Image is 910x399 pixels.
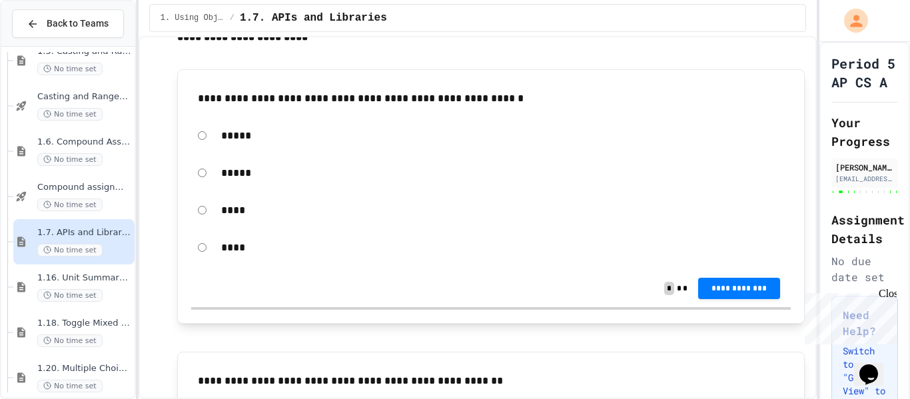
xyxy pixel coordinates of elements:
span: 1.20. Multiple Choice Exercises for Unit 1a (1.1-1.6) [37,363,132,374]
span: No time set [37,108,103,121]
span: No time set [37,334,103,347]
span: Back to Teams [47,17,109,31]
span: 1.7. APIs and Libraries [240,10,387,26]
span: / [230,13,234,23]
span: 1.7. APIs and Libraries [37,227,132,238]
div: Chat with us now!Close [5,5,92,85]
div: No due date set [831,253,898,285]
span: 1.18. Toggle Mixed Up or Write Code Practice 1.1-1.6 [37,318,132,329]
span: No time set [37,153,103,166]
span: No time set [37,63,103,75]
h1: Period 5 AP CS A [831,54,898,91]
span: Compound assignment operators - Quiz [37,182,132,193]
span: 1.6. Compound Assignment Operators [37,137,132,148]
span: No time set [37,199,103,211]
span: 1.16. Unit Summary 1a (1.1-1.6) [37,272,132,284]
div: [PERSON_NAME] [835,161,894,173]
span: No time set [37,289,103,302]
iframe: chat widget [854,346,897,386]
span: 1.5. Casting and Ranges of Values [37,46,132,57]
span: No time set [37,380,103,392]
span: No time set [37,244,103,256]
iframe: chat widget [799,288,897,344]
span: 1. Using Objects and Methods [161,13,225,23]
h2: Assignment Details [831,210,898,248]
h2: Your Progress [831,113,898,151]
button: Back to Teams [12,9,124,38]
div: My Account [830,5,871,36]
div: [EMAIL_ADDRESS][PERSON_NAME][DOMAIN_NAME] [835,174,894,184]
span: Casting and Ranges of variables - Quiz [37,91,132,103]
